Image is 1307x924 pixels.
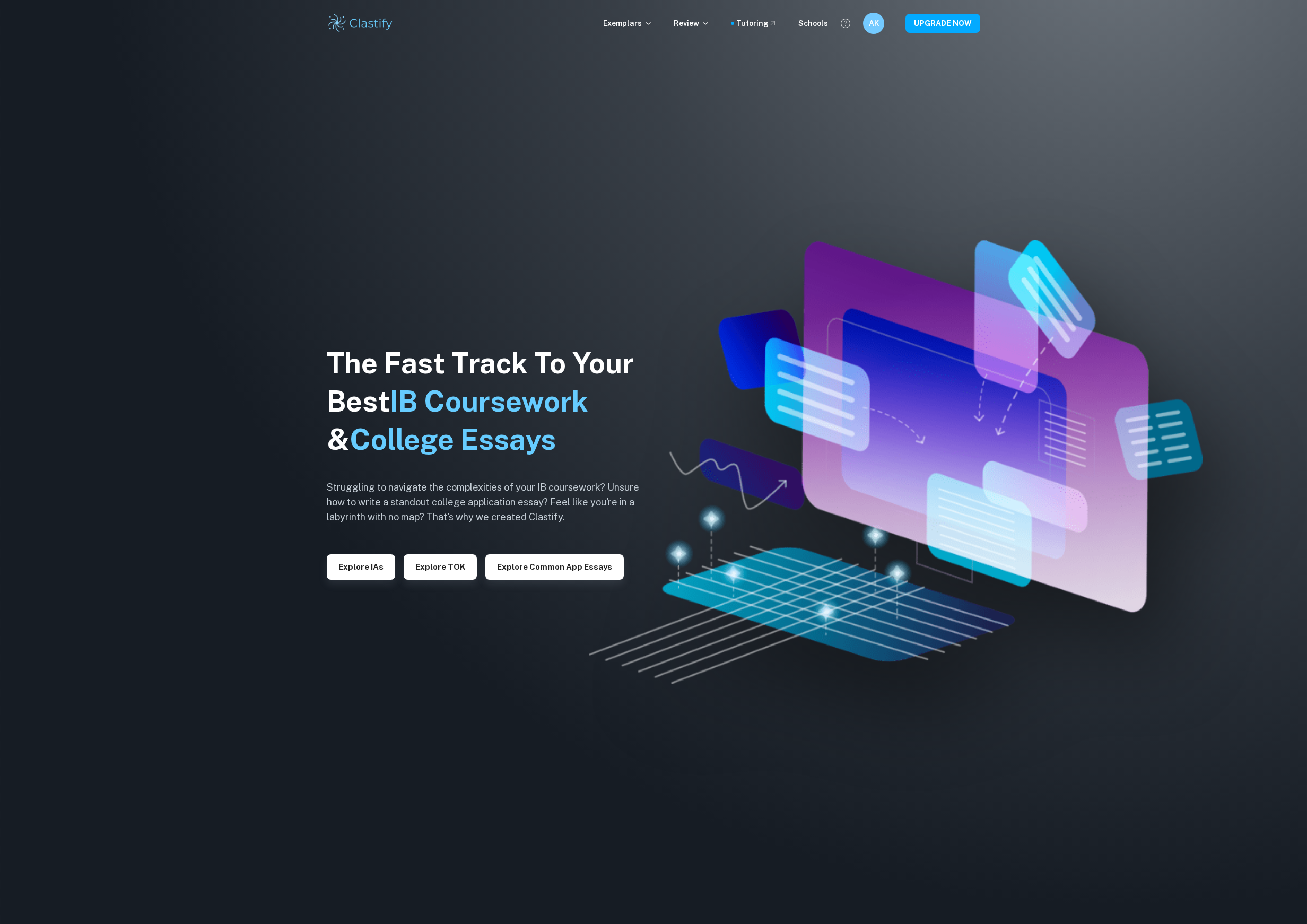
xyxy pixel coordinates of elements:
[350,423,556,456] span: College Essays
[837,14,855,32] button: Help and Feedback
[327,554,395,580] button: Explore IAs
[868,18,880,29] h6: AK
[327,480,656,525] h6: Struggling to navigate the complexities of your IB coursework? Unsure how to write a standout col...
[327,13,394,34] img: Clastify logo
[485,554,624,580] button: Explore Common App essays
[327,561,395,571] a: Explore IAs
[863,13,884,34] button: AK
[589,240,1203,684] img: Clastify hero
[404,554,477,580] button: Explore TOK
[905,14,980,33] button: UPGRADE NOW
[603,18,652,29] p: Exemplars
[798,18,828,29] a: Schools
[485,561,624,571] a: Explore Common App essays
[327,344,656,459] h1: The Fast Track To Your Best &
[674,18,710,29] p: Review
[736,18,777,29] a: Tutoring
[390,385,588,418] span: IB Coursework
[404,561,477,571] a: Explore TOK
